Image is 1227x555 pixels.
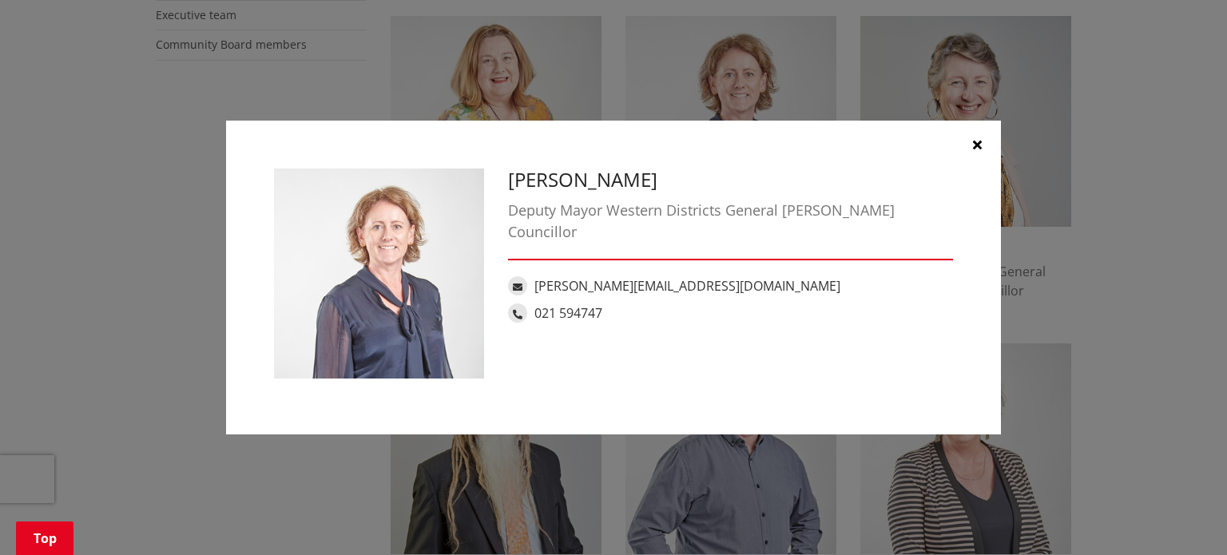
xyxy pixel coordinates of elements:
a: Top [16,521,73,555]
div: Deputy Mayor Western Districts General [PERSON_NAME] Councillor [508,200,953,243]
a: [PERSON_NAME][EMAIL_ADDRESS][DOMAIN_NAME] [534,277,840,295]
img: Carolyn Eyre [274,168,484,379]
iframe: Messenger Launcher [1154,488,1211,545]
h3: [PERSON_NAME] [508,168,953,192]
a: 021 594747 [534,304,602,322]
